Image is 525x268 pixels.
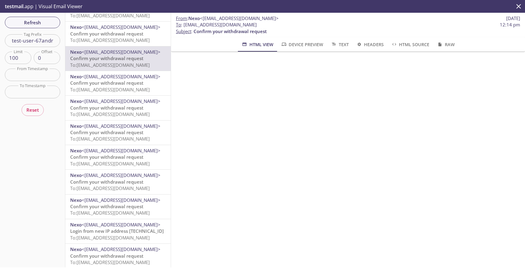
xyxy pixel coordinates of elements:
span: Text [331,41,348,48]
div: Nexo<[EMAIL_ADDRESS][DOMAIN_NAME]>Confirm your withdrawal requestTo:[EMAIL_ADDRESS][DOMAIN_NAME] [65,195,171,219]
span: HTML View [241,41,273,48]
span: <[EMAIL_ADDRESS][DOMAIN_NAME]> [82,148,160,154]
span: Device Preview [281,41,323,48]
span: To: [EMAIL_ADDRESS][DOMAIN_NAME] [70,111,150,117]
div: Nexo<[EMAIL_ADDRESS][DOMAIN_NAME]>Confirm your withdrawal requestTo:[EMAIL_ADDRESS][DOMAIN_NAME] [65,46,171,71]
span: Nexo [188,15,200,21]
span: To: [EMAIL_ADDRESS][DOMAIN_NAME] [70,161,150,167]
button: Reset [22,104,44,116]
span: To: [EMAIL_ADDRESS][DOMAIN_NAME] [70,185,150,191]
span: testmail [5,3,23,10]
span: To: [EMAIL_ADDRESS][DOMAIN_NAME] [70,136,150,142]
span: Nexo [70,246,82,252]
span: To: [EMAIL_ADDRESS][DOMAIN_NAME] [70,37,150,43]
span: Confirm your withdrawal request [70,55,143,61]
span: <[EMAIL_ADDRESS][DOMAIN_NAME]> [82,73,160,80]
div: Nexo<[EMAIL_ADDRESS][DOMAIN_NAME]>Confirm your withdrawal requestTo:[EMAIL_ADDRESS][DOMAIN_NAME] [65,244,171,268]
span: Nexo [70,98,82,104]
span: Nexo [70,49,82,55]
span: To [176,22,181,28]
span: <[EMAIL_ADDRESS][DOMAIN_NAME]> [82,123,160,129]
span: <[EMAIL_ADDRESS][DOMAIN_NAME]> [82,98,160,104]
span: To: [EMAIL_ADDRESS][DOMAIN_NAME] [70,210,150,216]
span: Confirm your withdrawal request [70,105,143,111]
div: Nexo<[EMAIL_ADDRESS][DOMAIN_NAME]>Confirm your withdrawal requestTo:[EMAIL_ADDRESS][DOMAIN_NAME] [65,22,171,46]
span: <[EMAIL_ADDRESS][DOMAIN_NAME]> [82,24,160,30]
span: Nexo [70,172,82,178]
span: Nexo [70,222,82,228]
span: <[EMAIL_ADDRESS][DOMAIN_NAME]> [82,49,160,55]
p: : [176,22,520,35]
span: Nexo [70,123,82,129]
span: To: [EMAIL_ADDRESS][DOMAIN_NAME] [70,235,150,241]
span: Login from new IP address [TECHNICAL_ID] [70,228,164,234]
span: <[EMAIL_ADDRESS][DOMAIN_NAME]> [82,246,160,252]
div: Nexo<[EMAIL_ADDRESS][DOMAIN_NAME]>Confirm your withdrawal requestTo:[EMAIL_ADDRESS][DOMAIN_NAME] [65,145,171,169]
span: Confirm your withdrawal request [70,31,143,37]
span: [DATE] [506,15,520,22]
span: Confirm your withdrawal request [70,80,143,86]
span: <[EMAIL_ADDRESS][DOMAIN_NAME]> [200,15,279,21]
span: Refresh [10,19,55,26]
span: <[EMAIL_ADDRESS][DOMAIN_NAME]> [82,197,160,203]
span: HTML Source [391,41,429,48]
span: Confirm your withdrawal request [70,253,143,259]
span: Subject [176,28,191,34]
span: <[EMAIL_ADDRESS][DOMAIN_NAME]> [82,222,160,228]
span: Confirm your withdrawal request [70,179,143,185]
span: To: [EMAIL_ADDRESS][DOMAIN_NAME] [70,12,150,19]
span: Nexo [70,197,82,203]
span: To: [EMAIL_ADDRESS][DOMAIN_NAME] [70,62,150,68]
span: Confirm your withdrawal request [194,28,267,34]
span: 12:14 pm [500,22,520,28]
span: Reset [26,106,39,114]
span: Confirm your withdrawal request [70,203,143,209]
span: Confirm your withdrawal request [70,129,143,135]
span: Confirm your withdrawal request [70,154,143,160]
div: Nexo<[EMAIL_ADDRESS][DOMAIN_NAME]>Confirm your withdrawal requestTo:[EMAIL_ADDRESS][DOMAIN_NAME] [65,96,171,120]
span: Nexo [70,148,82,154]
span: Headers [356,41,384,48]
span: Nexo [70,24,82,30]
button: Refresh [5,17,60,28]
span: : [EMAIL_ADDRESS][DOMAIN_NAME] [176,22,257,28]
span: Raw [437,41,455,48]
span: From [176,15,187,21]
span: : [176,15,279,22]
span: To: [EMAIL_ADDRESS][DOMAIN_NAME] [70,259,150,265]
span: Nexo [70,73,82,80]
div: Nexo<[EMAIL_ADDRESS][DOMAIN_NAME]>Confirm your withdrawal requestTo:[EMAIL_ADDRESS][DOMAIN_NAME] [65,71,171,95]
div: Nexo<[EMAIL_ADDRESS][DOMAIN_NAME]>Confirm your withdrawal requestTo:[EMAIL_ADDRESS][DOMAIN_NAME] [65,170,171,194]
span: <[EMAIL_ADDRESS][DOMAIN_NAME]> [82,172,160,178]
div: Nexo<[EMAIL_ADDRESS][DOMAIN_NAME]>Login from new IP address [TECHNICAL_ID]To:[EMAIL_ADDRESS][DOMA... [65,219,171,243]
span: To: [EMAIL_ADDRESS][DOMAIN_NAME] [70,87,150,93]
div: Nexo<[EMAIL_ADDRESS][DOMAIN_NAME]>Confirm your withdrawal requestTo:[EMAIL_ADDRESS][DOMAIN_NAME] [65,120,171,145]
